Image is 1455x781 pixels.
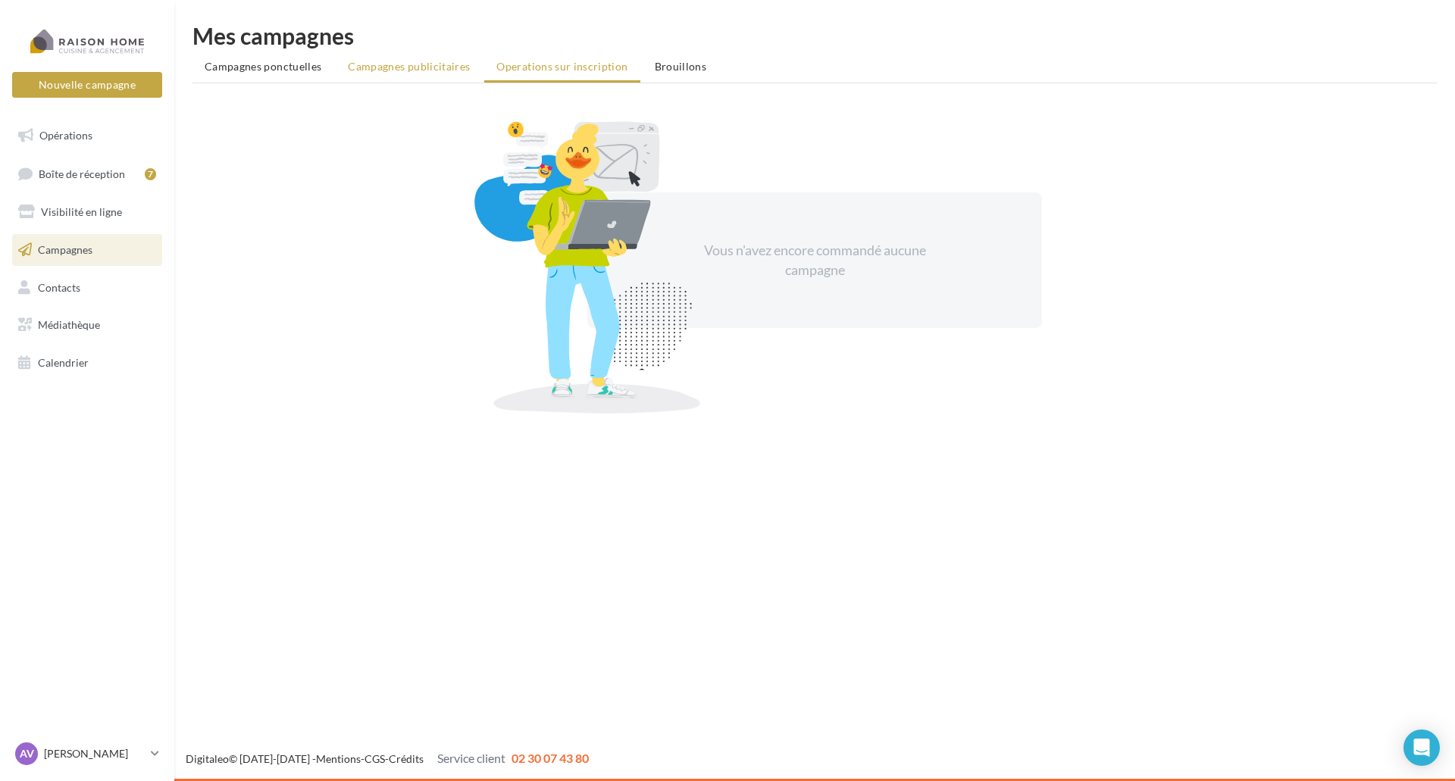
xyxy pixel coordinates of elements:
a: Médiathèque [9,309,165,341]
div: Open Intercom Messenger [1403,729,1440,766]
a: Boîte de réception7 [9,158,165,190]
a: Contacts [9,272,165,304]
a: Mentions [316,752,361,765]
span: Service client [437,751,505,765]
span: Campagnes ponctuelles [205,60,321,73]
span: Contacts [38,280,80,293]
span: Opérations [39,129,92,142]
span: Brouillons [655,60,707,73]
span: Visibilité en ligne [41,205,122,218]
a: CGS [365,752,385,765]
span: Boîte de réception [39,167,125,180]
a: Crédits [389,752,424,765]
span: Médiathèque [38,318,100,331]
div: Vous n'avez encore commandé aucune campagne [684,241,945,280]
a: Calendrier [9,347,165,379]
a: Campagnes [9,234,165,266]
button: Nouvelle campagne [12,72,162,98]
span: AV [20,746,34,761]
a: Visibilité en ligne [9,196,165,228]
a: AV [PERSON_NAME] [12,739,162,768]
span: 02 30 07 43 80 [512,751,589,765]
span: Campagnes [38,243,92,256]
span: © [DATE]-[DATE] - - - [186,752,589,765]
span: Campagnes publicitaires [348,60,470,73]
div: 7 [145,168,156,180]
a: Digitaleo [186,752,229,765]
div: Mes campagnes [192,24,1437,47]
span: Calendrier [38,356,89,369]
p: [PERSON_NAME] [44,746,145,761]
a: Opérations [9,120,165,152]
